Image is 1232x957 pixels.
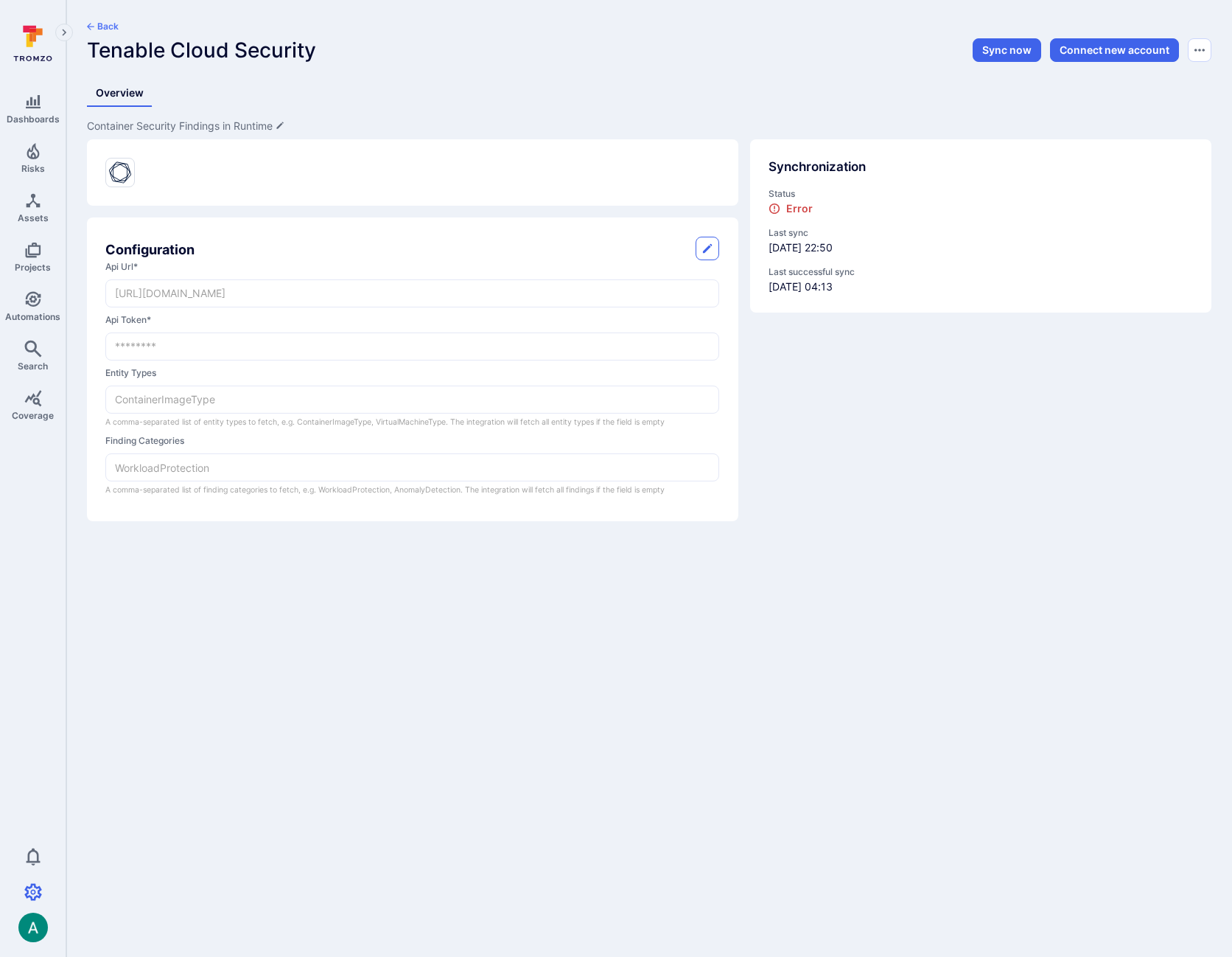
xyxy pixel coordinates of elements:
[769,187,1193,216] div: status
[7,114,60,125] span: Dashboards
[18,913,48,942] div: Arjan Dehar
[105,484,719,496] p: A comma-separated list of finding categories to fetch, e.g. WorkloadProtection, AnomalyDetection....
[87,21,119,32] button: Back
[769,265,1193,294] div: [DATE] 04:13
[769,187,1193,201] span: Status
[18,212,49,223] span: Assets
[5,311,60,322] span: Automations
[55,24,73,41] button: Expand navigation menu
[105,313,719,327] label: api token *
[105,434,719,448] label: finding categories
[59,27,69,39] i: Expand navigation menu
[105,366,719,380] label: entity types
[769,226,1193,240] span: Last sync
[769,202,813,215] div: Error
[105,240,195,260] h2: Configuration
[15,262,51,273] span: Projects
[87,80,153,107] a: Overview
[105,260,719,274] label: api url *
[21,163,45,174] span: Risks
[87,38,316,63] span: Tenable Cloud Security
[18,913,48,942] img: ACg8ocLSa5mPYBaXNx3eFu_EmspyJX0laNWN7cXOFirfQ7srZveEpg=s96-c
[1188,38,1211,62] button: Options menu
[105,416,719,428] p: A comma-separated list of entity types to fetch, e.g. ContainerImageType, VirtualMachineType. The...
[769,158,1193,177] div: Synchronization
[973,38,1041,62] button: Sync now
[769,226,1193,255] div: [DATE] 22:50
[87,80,1211,107] div: Integrations tabs
[1050,38,1179,62] button: Connect new account
[87,119,284,133] span: Edit description
[769,265,1193,279] span: Last successful sync
[12,410,54,421] span: Coverage
[18,361,48,372] span: Search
